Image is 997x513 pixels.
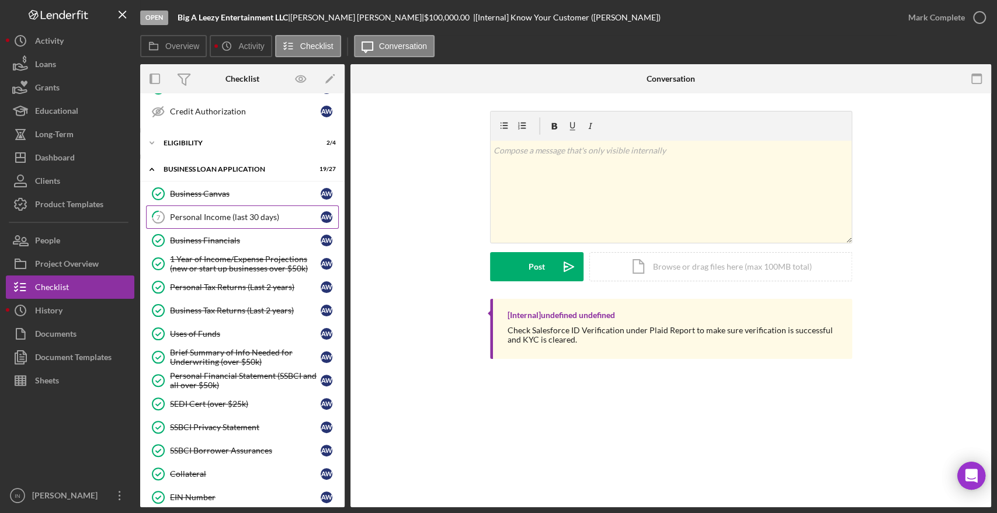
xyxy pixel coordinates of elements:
div: A W [321,351,332,363]
a: CollateralAW [146,462,339,486]
text: IN [15,493,20,499]
label: Conversation [379,41,428,51]
div: Documents [35,322,77,348]
div: Business Tax Returns (Last 2 years) [170,306,321,315]
div: People [35,229,60,255]
div: [PERSON_NAME] [PERSON_NAME] | [290,13,424,22]
div: A W [321,328,332,340]
div: A W [321,106,332,117]
div: A W [321,445,332,456]
div: Brief Summary of Info Needed for Underwriting (over $50k) [170,348,321,367]
div: A W [321,305,332,316]
div: Checklist [225,74,259,83]
label: Checklist [300,41,334,51]
div: A W [321,375,332,386]
div: | [Internal] Know Your Customer ([PERSON_NAME]) [473,13,661,22]
button: Conversation [354,35,435,57]
button: Documents [6,322,134,346]
button: History [6,299,134,322]
a: 7Personal Income (last 30 days)AW [146,205,339,229]
div: Educational [35,99,78,125]
button: Document Templates [6,346,134,369]
div: Credit Authorization [170,107,321,116]
div: SEDI Cert (over $25k) [170,399,321,409]
button: Checklist [275,35,341,57]
button: Product Templates [6,193,134,216]
div: A W [321,468,332,480]
label: Overview [165,41,199,51]
button: Clients [6,169,134,193]
label: Activity [238,41,264,51]
div: Business Financials [170,236,321,245]
div: History [35,299,62,325]
a: EIN NumberAW [146,486,339,509]
div: Mark Complete [908,6,965,29]
a: Business FinancialsAW [146,229,339,252]
button: Mark Complete [897,6,991,29]
button: Long-Term [6,123,134,146]
button: Sheets [6,369,134,392]
div: SSBCI Borrower Assurances [170,446,321,455]
div: Personal Tax Returns (Last 2 years) [170,282,321,292]
div: Project Overview [35,252,99,278]
div: Activity [35,29,64,55]
div: Loans [35,53,56,79]
div: Post [529,252,545,281]
button: Activity [6,29,134,53]
a: Business CanvasAW [146,182,339,205]
div: A W [321,211,332,223]
button: Educational [6,99,134,123]
div: Dashboard [35,146,75,172]
div: SSBCI Privacy Statement [170,423,321,432]
div: Document Templates [35,346,112,372]
div: Business Canvas [170,189,321,198]
div: A W [321,188,332,200]
div: Open [140,11,168,25]
div: Clients [35,169,60,196]
tspan: 7 [157,213,161,221]
button: Checklist [6,275,134,299]
button: Grants [6,76,134,99]
button: People [6,229,134,252]
button: Loans [6,53,134,76]
div: EIN Number [170,493,321,502]
a: Personal Financial Statement (SSBCI and all over $50k)AW [146,369,339,392]
button: Activity [210,35,272,57]
div: Conversation [647,74,695,83]
button: Project Overview [6,252,134,275]
div: $100,000.00 [424,13,473,22]
div: Sheets [35,369,59,395]
div: Personal Financial Statement (SSBCI and all over $50k) [170,371,321,390]
button: Post [490,252,583,281]
div: Long-Term [35,123,74,149]
div: | [178,13,290,22]
div: Check Salesforce ID Verification under Plaid Report to make sure verification is successful and K... [508,326,840,344]
a: Uses of FundsAW [146,322,339,346]
div: A W [321,421,332,433]
div: Uses of Funds [170,329,321,338]
div: A W [321,281,332,293]
div: Collateral [170,469,321,479]
div: Open Intercom Messenger [957,462,985,490]
a: SEDI Cert (over $25k)AW [146,392,339,416]
button: Dashboard [6,146,134,169]
div: Personal Income (last 30 days) [170,212,321,222]
div: A W [321,258,332,270]
a: Credit AuthorizationAW [146,100,339,123]
div: BUSINESS LOAN APPLICATION [164,166,307,173]
button: IN[PERSON_NAME] [6,484,134,507]
a: SSBCI Privacy StatementAW [146,416,339,439]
